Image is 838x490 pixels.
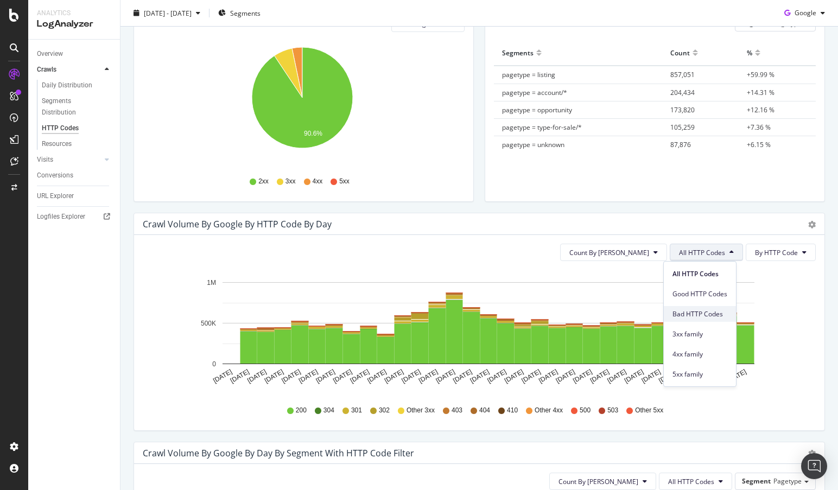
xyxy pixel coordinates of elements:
span: 87,876 [670,140,691,149]
a: Overview [37,48,112,60]
span: 4xx [313,177,323,186]
span: 173,820 [670,105,695,114]
span: All HTTP Codes [672,269,727,279]
div: gear [808,450,816,457]
a: Logfiles Explorer [37,211,112,222]
span: 503 [607,406,618,415]
span: [DATE] - [DATE] [144,8,192,17]
text: [DATE] [246,368,268,385]
span: 500 [580,406,591,415]
span: pagetype = unknown [502,140,564,149]
div: URL Explorer [37,190,74,202]
span: 403 [452,406,462,415]
text: [DATE] [589,368,611,385]
text: [DATE] [623,368,645,385]
span: Good HTTP Codes [672,289,727,299]
span: 2xx [258,177,269,186]
span: Bad HTTP Codes [672,309,727,319]
text: [DATE] [366,368,388,385]
a: Segments Distribution [42,96,112,118]
span: Google [795,8,816,17]
div: Overview [37,48,63,60]
button: All HTTP Codes [659,473,732,490]
span: +12.16 % [747,105,774,114]
span: +14.31 % [747,88,774,97]
text: [DATE] [383,368,405,385]
span: 204,434 [670,88,695,97]
text: [DATE] [401,368,422,385]
button: All HTTP Codes [670,244,743,261]
span: 200 [296,406,307,415]
a: HTTP Codes [42,123,112,134]
div: Daily Distribution [42,80,92,91]
span: 4xx family [672,349,727,359]
div: Crawl Volume by google by HTTP Code by Day [143,219,332,230]
text: 1M [207,279,216,287]
span: 3xx family [672,329,727,339]
a: URL Explorer [37,190,112,202]
text: [DATE] [726,368,748,385]
text: 0 [212,360,216,368]
span: All HTTP Codes [679,248,725,257]
text: [DATE] [452,368,473,385]
div: Crawls [37,64,56,75]
text: [DATE] [503,368,525,385]
a: Conversions [37,170,112,181]
text: [DATE] [572,368,593,385]
text: [DATE] [229,368,251,385]
span: 410 [507,406,518,415]
div: % [747,44,752,61]
a: Resources [42,138,112,150]
text: [DATE] [280,368,302,385]
text: [DATE] [263,368,285,385]
span: +7.36 % [747,123,771,132]
span: pagetype = listing [502,70,555,79]
div: Analytics [37,9,111,18]
div: Segments [502,44,534,61]
button: Segments [214,4,265,22]
a: Crawls [37,64,101,75]
text: [DATE] [417,368,439,385]
span: 404 [479,406,490,415]
div: Count [670,44,690,61]
a: Visits [37,154,101,166]
span: Count By Day [569,248,649,257]
div: gear [808,221,816,228]
button: [DATE] - [DATE] [129,4,205,22]
text: 500K [201,320,216,327]
text: [DATE] [606,368,628,385]
div: Open Intercom Messenger [801,453,827,479]
span: 302 [379,406,390,415]
span: 5xx family [672,370,727,379]
text: [DATE] [315,368,337,385]
text: [DATE] [520,368,542,385]
text: [DATE] [349,368,371,385]
text: [DATE] [640,368,662,385]
span: pagetype = account/* [502,88,567,97]
text: 90.6% [304,130,322,138]
span: 301 [351,406,362,415]
button: Count By [PERSON_NAME] [560,244,667,261]
text: [DATE] [469,368,491,385]
svg: A chart. [143,270,808,396]
text: [DATE] [555,368,576,385]
span: 3xx [285,177,296,186]
span: 5xx [339,177,350,186]
span: All HTTP Codes [668,477,714,486]
span: Pagetype [773,476,802,486]
span: Count By Day [558,477,638,486]
span: Other 3xx [407,406,435,415]
span: By HTTP Code [755,248,798,257]
button: Count By [PERSON_NAME] [549,473,656,490]
span: Other 5xx [635,406,663,415]
div: Segments Distribution [42,96,102,118]
span: 857,051 [670,70,695,79]
svg: A chart. [143,41,461,167]
span: Segments [230,8,261,17]
div: Conversions [37,170,73,181]
span: +59.99 % [747,70,774,79]
div: Logfiles Explorer [37,211,85,222]
div: Resources [42,138,72,150]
